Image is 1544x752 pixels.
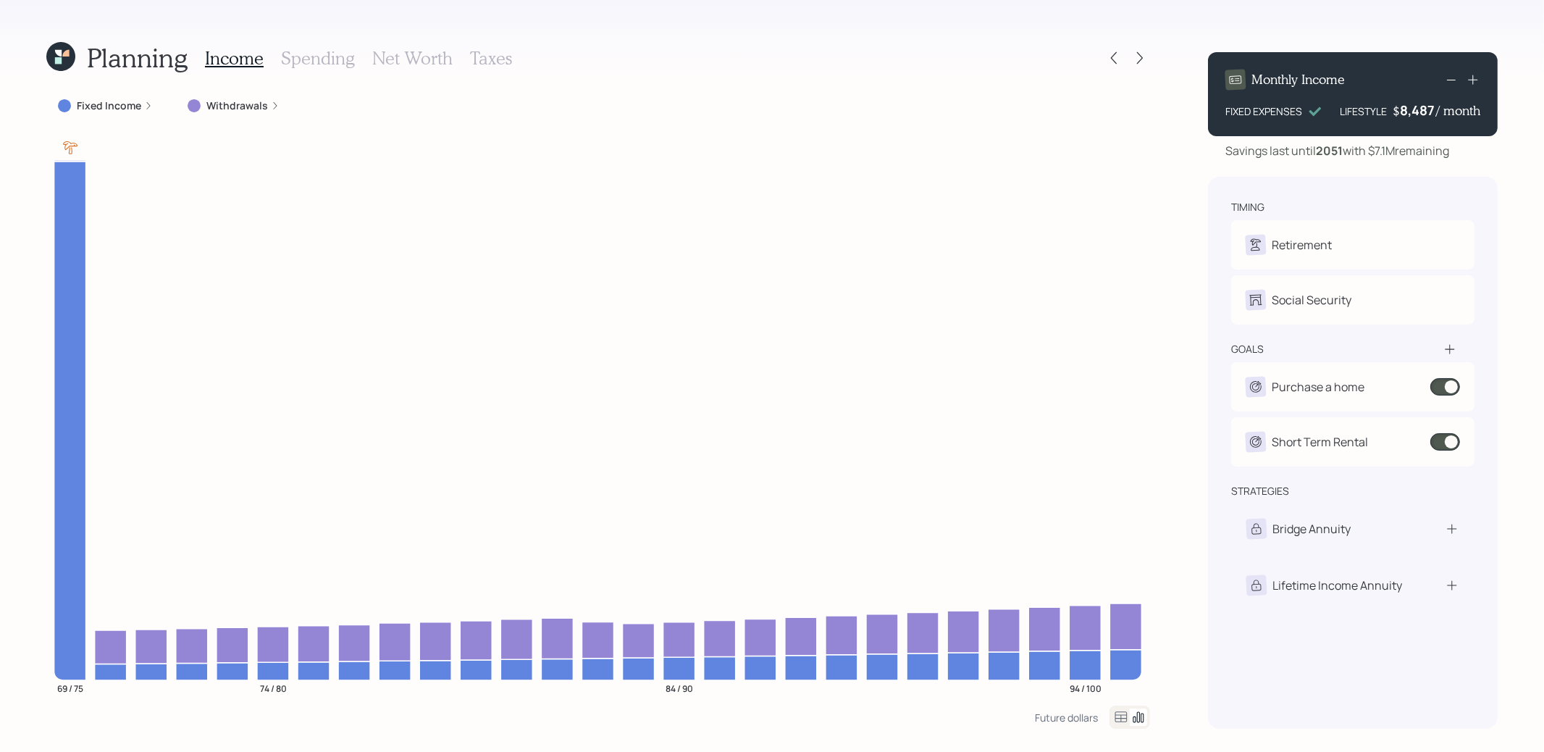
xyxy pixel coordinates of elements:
h1: Planning [87,42,188,73]
div: strategies [1231,484,1289,498]
div: FIXED EXPENSES [1225,104,1302,119]
div: Purchase a home [1272,378,1364,396]
b: 2051 [1316,143,1343,159]
h3: Taxes [470,48,512,69]
h4: / month [1436,103,1480,119]
h3: Net Worth [372,48,453,69]
div: Savings last until with $7.1M remaining [1225,142,1449,159]
div: Retirement [1272,236,1332,254]
div: Lifetime Income Annuity [1272,577,1402,594]
label: Fixed Income [77,99,141,113]
tspan: 69 / 75 [57,682,83,695]
h3: Spending [281,48,355,69]
div: 8,487 [1400,101,1436,119]
h3: Income [205,48,264,69]
div: timing [1231,200,1264,214]
div: Future dollars [1035,711,1098,724]
tspan: 94 / 100 [1070,682,1102,695]
label: Withdrawals [206,99,268,113]
h4: Monthly Income [1251,72,1345,88]
div: LIFESTYLE [1340,104,1387,119]
div: Social Security [1272,291,1351,309]
tspan: 74 / 80 [260,682,287,695]
h4: $ [1393,103,1400,119]
tspan: 84 / 90 [666,682,693,695]
div: Bridge Annuity [1272,520,1351,538]
div: Short Term Rental [1272,433,1368,451]
div: goals [1231,342,1264,356]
